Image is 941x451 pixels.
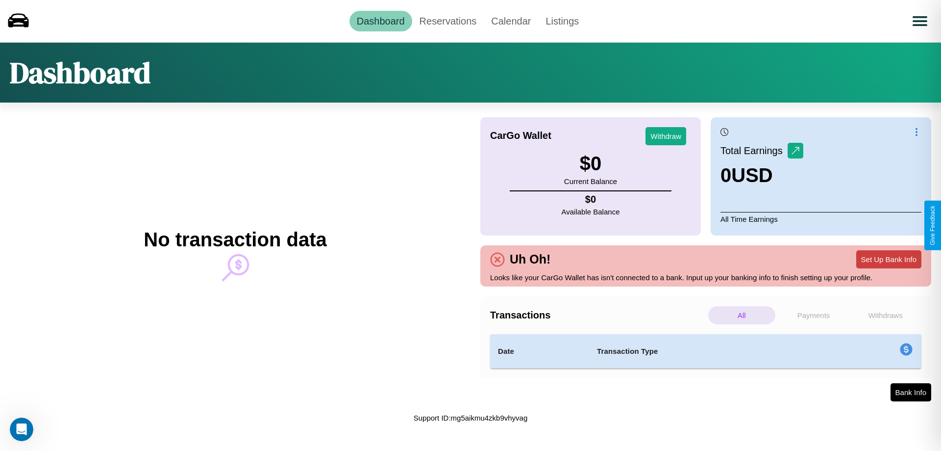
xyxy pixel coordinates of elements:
[414,411,528,424] p: Support ID: mg5aikmu4zkb9vhyvag
[564,175,617,188] p: Current Balance
[490,130,551,141] h4: CarGo Wallet
[708,306,775,324] p: All
[645,127,686,145] button: Withdraw
[10,418,33,441] iframe: Intercom live chat
[564,153,617,175] h3: $ 0
[562,194,620,205] h4: $ 0
[484,11,538,31] a: Calendar
[929,206,936,245] div: Give Feedback
[856,250,921,268] button: Set Up Bank Info
[490,271,921,284] p: Looks like your CarGo Wallet has isn't connected to a bank. Input up your banking info to finish ...
[144,229,326,251] h2: No transaction data
[538,11,586,31] a: Listings
[720,212,921,226] p: All Time Earnings
[852,306,919,324] p: Withdraws
[498,345,581,357] h4: Date
[505,252,555,266] h4: Uh Oh!
[490,334,921,369] table: simple table
[10,53,150,93] h1: Dashboard
[780,306,847,324] p: Payments
[562,205,620,218] p: Available Balance
[349,11,412,31] a: Dashboard
[891,383,931,401] button: Bank Info
[597,345,819,357] h4: Transaction Type
[720,164,803,186] h3: 0 USD
[412,11,484,31] a: Reservations
[490,310,706,321] h4: Transactions
[720,142,788,159] p: Total Earnings
[906,7,934,35] button: Open menu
